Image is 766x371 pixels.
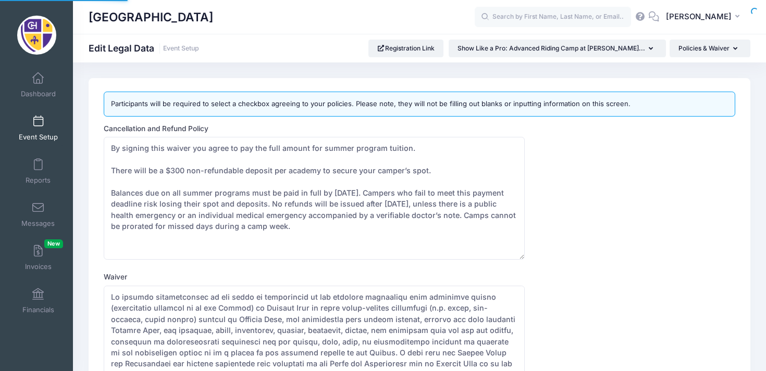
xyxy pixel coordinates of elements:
[104,272,262,282] label: Waiver
[475,7,631,28] input: Search by First Name, Last Name, or Email...
[25,262,52,271] span: Invoices
[659,5,750,29] button: [PERSON_NAME]
[163,45,199,53] a: Event Setup
[14,67,63,103] a: Dashboard
[458,44,645,52] span: Show Like a Pro: Advanced Riding Camp at [PERSON_NAME]...
[14,283,63,319] a: Financials
[89,43,199,54] h1: Edit Legal Data
[666,11,732,22] span: [PERSON_NAME]
[22,305,54,314] span: Financials
[368,40,444,57] a: Registration Link
[21,89,56,98] span: Dashboard
[26,176,51,185] span: Reports
[89,5,213,29] h1: [GEOGRAPHIC_DATA]
[14,239,63,276] a: InvoicesNew
[19,133,58,142] span: Event Setup
[21,219,55,228] span: Messages
[104,137,525,260] textarea: By signing this waiver you agree to pay the full amount for summer program tuition. There will be...
[104,123,262,134] label: Cancellation and Refund Policy
[449,40,666,57] button: Show Like a Pro: Advanced Riding Camp at [PERSON_NAME]...
[670,40,750,57] button: Policies & Waiver
[14,110,63,146] a: Event Setup
[17,16,56,55] img: Chatham Hall
[104,92,735,117] div: Participants will be required to select a checkbox agreeing to your policies. Please note, they w...
[14,153,63,189] a: Reports
[14,196,63,233] a: Messages
[44,239,63,248] span: New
